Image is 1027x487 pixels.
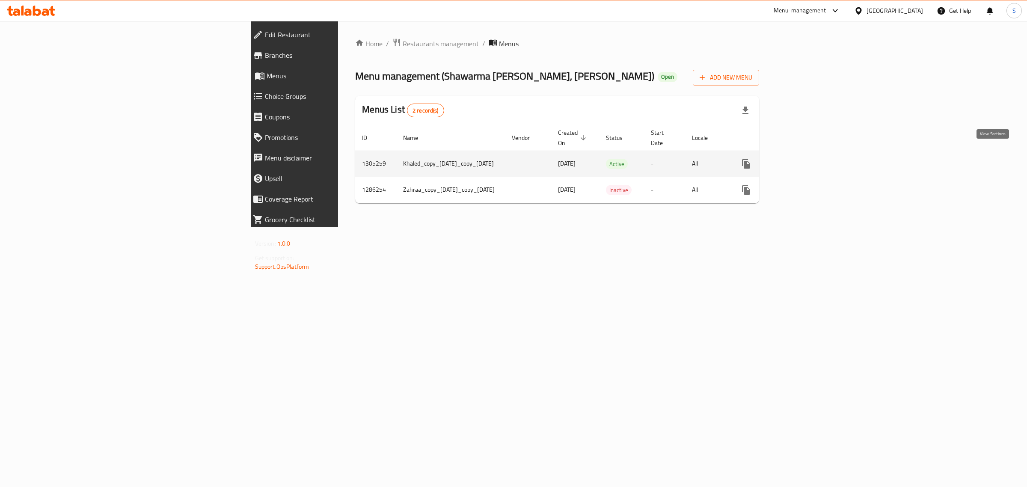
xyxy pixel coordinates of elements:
nav: breadcrumb [355,38,759,49]
span: Active [606,159,628,169]
span: Edit Restaurant [265,30,416,40]
span: Promotions [265,132,416,143]
a: Menus [246,65,422,86]
span: Inactive [606,185,632,195]
span: [DATE] [558,158,576,169]
span: Add New Menu [700,72,752,83]
span: 1.0.0 [277,238,291,249]
li: / [482,39,485,49]
span: Status [606,133,634,143]
a: Coverage Report [246,189,422,209]
span: Vendor [512,133,541,143]
a: Edit Restaurant [246,24,422,45]
span: Restaurants management [403,39,479,49]
td: All [685,151,729,177]
button: more [736,154,757,174]
a: Upsell [246,168,422,189]
span: 2 record(s) [407,107,444,115]
td: All [685,177,729,203]
span: Choice Groups [265,91,416,101]
td: Khaled_copy_[DATE]_copy_[DATE] [396,151,505,177]
td: Zahraa_copy_[DATE]_copy_[DATE] [396,177,505,203]
span: Branches [265,50,416,60]
span: Grocery Checklist [265,214,416,225]
a: Support.OpsPlatform [255,261,309,272]
table: enhanced table [355,125,825,203]
th: Actions [729,125,825,151]
button: Change Status [757,180,777,200]
span: Menus [267,71,416,81]
div: Menu-management [774,6,826,16]
button: Change Status [757,154,777,174]
span: Version: [255,238,276,249]
span: Locale [692,133,719,143]
a: Menu disclaimer [246,148,422,168]
a: Promotions [246,127,422,148]
h2: Menus List [362,103,444,117]
span: Coverage Report [265,194,416,204]
a: Coupons [246,107,422,127]
a: Grocery Checklist [246,209,422,230]
div: Open [658,72,677,82]
span: Coupons [265,112,416,122]
div: [GEOGRAPHIC_DATA] [867,6,923,15]
a: Restaurants management [392,38,479,49]
a: Choice Groups [246,86,422,107]
td: - [644,151,685,177]
span: Open [658,73,677,80]
span: Created On [558,128,589,148]
span: [DATE] [558,184,576,195]
span: Get support on: [255,252,294,264]
a: Branches [246,45,422,65]
span: ID [362,133,378,143]
button: Add New Menu [693,70,759,86]
div: Export file [735,100,756,121]
div: Total records count [407,104,444,117]
span: Menu management ( Shawarma [PERSON_NAME], [PERSON_NAME] ) [355,66,654,86]
button: more [736,180,757,200]
span: Menus [499,39,519,49]
span: S [1012,6,1016,15]
span: Name [403,133,429,143]
span: Start Date [651,128,675,148]
span: Menu disclaimer [265,153,416,163]
span: Upsell [265,173,416,184]
td: - [644,177,685,203]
